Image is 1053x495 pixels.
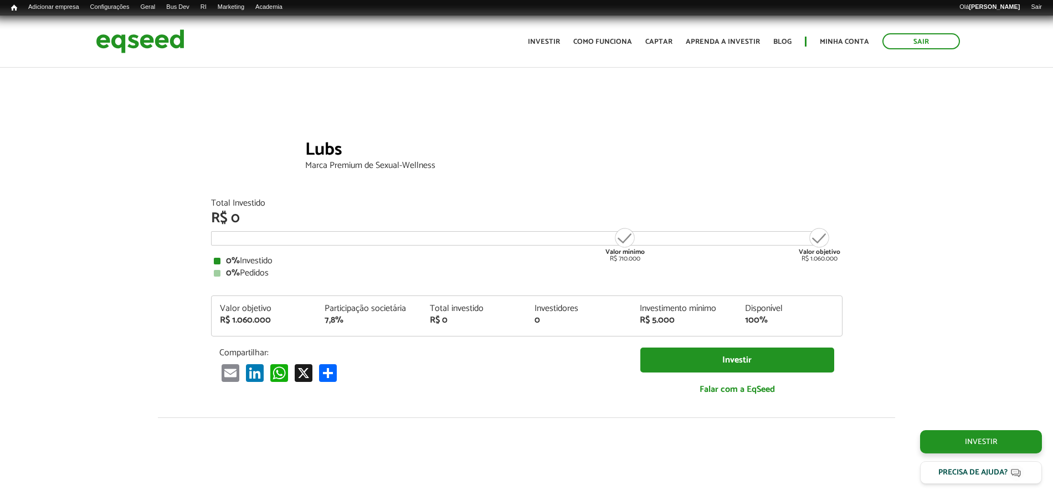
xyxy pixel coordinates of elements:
[573,38,632,45] a: Como funciona
[820,38,869,45] a: Minha conta
[220,316,309,325] div: R$ 1.060.000
[640,378,834,401] a: Falar com a EqSeed
[219,348,624,358] p: Compartilhar:
[773,38,792,45] a: Blog
[135,3,161,12] a: Geral
[604,227,646,262] div: R$ 710.000
[85,3,135,12] a: Configurações
[535,316,623,325] div: 0
[226,266,240,280] strong: 0%
[96,27,184,56] img: EqSeed
[882,33,960,49] a: Sair
[211,211,843,226] div: R$ 0
[1025,3,1047,12] a: Sair
[535,304,623,313] div: Investidores
[954,3,1025,12] a: Olá[PERSON_NAME]
[211,199,843,208] div: Total Investido
[605,247,645,257] strong: Valor mínimo
[226,253,240,268] strong: 0%
[745,316,834,325] div: 100%
[292,364,315,382] a: X
[11,4,17,12] span: Início
[430,304,518,313] div: Total investido
[969,3,1020,10] strong: [PERSON_NAME]
[430,316,518,325] div: R$ 0
[640,316,728,325] div: R$ 5.000
[640,304,728,313] div: Investimento mínimo
[195,3,212,12] a: RI
[214,257,840,266] div: Investido
[799,227,840,262] div: R$ 1.060.000
[799,247,840,257] strong: Valor objetivo
[528,38,560,45] a: Investir
[268,364,290,382] a: WhatsApp
[305,141,843,161] div: Lubs
[325,316,413,325] div: 7,8%
[305,161,843,170] div: Marca Premium de Sexual-Wellness
[325,304,413,313] div: Participação societária
[640,348,834,372] a: Investir
[317,364,339,382] a: Compartilhar
[212,3,250,12] a: Marketing
[219,364,242,382] a: Email
[645,38,672,45] a: Captar
[745,304,834,313] div: Disponível
[686,38,760,45] a: Aprenda a investir
[920,430,1042,453] a: Investir
[23,3,85,12] a: Adicionar empresa
[250,3,288,12] a: Academia
[220,304,309,313] div: Valor objetivo
[214,269,840,278] div: Pedidos
[244,364,266,382] a: LinkedIn
[6,3,23,13] a: Início
[161,3,195,12] a: Bus Dev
